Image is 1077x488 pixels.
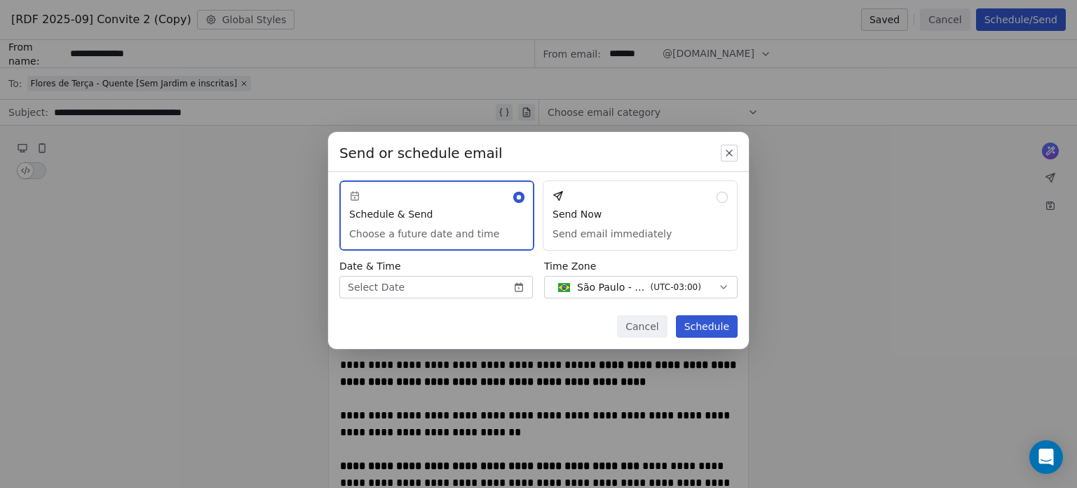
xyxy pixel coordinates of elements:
span: ( UTC-03:00 ) [651,281,701,294]
span: São Paulo - BRT [577,280,645,294]
button: Select Date [339,276,533,298]
span: Date & Time [339,259,533,273]
span: Send or schedule email [339,143,503,163]
button: Cancel [617,315,667,338]
button: São Paulo - BRT(UTC-03:00) [544,276,738,298]
span: Select Date [348,280,405,295]
button: Schedule [676,315,738,338]
span: Time Zone [544,259,738,273]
